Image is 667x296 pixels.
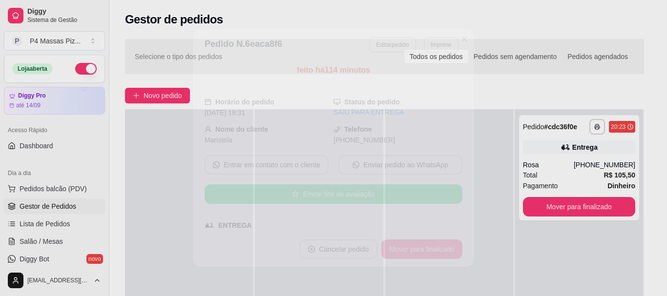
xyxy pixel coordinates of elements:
[215,125,268,133] strong: Nome do cliente
[213,161,220,168] span: whats-app
[205,99,211,105] span: calendar
[215,98,274,106] strong: Horário do pedido
[338,155,462,175] button: whats-appEnviar pedido ao WhatsApp
[292,191,299,197] span: star
[308,246,315,253] span: close-circle
[205,136,232,144] span: Maristela
[344,125,372,133] strong: Telefone
[381,239,462,259] button: Mover para finalizado
[333,99,340,105] span: desktop
[205,155,329,175] button: whats-appEntrar em contato com o cliente
[457,31,472,47] button: Close
[205,126,211,133] span: user
[333,136,395,144] span: [PHONE_NUMBER]
[205,184,462,204] button: starEnviar link de avaliação
[333,107,462,118] div: SAIU PARA ENTREGA
[344,98,400,106] strong: Status do pedido
[424,37,459,53] button: Imprimir
[353,161,359,168] span: whats-app
[297,66,370,74] span: feito há 114 minutos
[205,37,282,53] h3: Pedido N. 6eaca8f6
[333,126,340,133] span: phone
[369,37,416,53] button: Editarpedido
[218,220,251,231] div: ENTREGA
[299,239,377,259] button: close-circleCancelar pedido
[205,109,245,117] span: [DATE] 19:31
